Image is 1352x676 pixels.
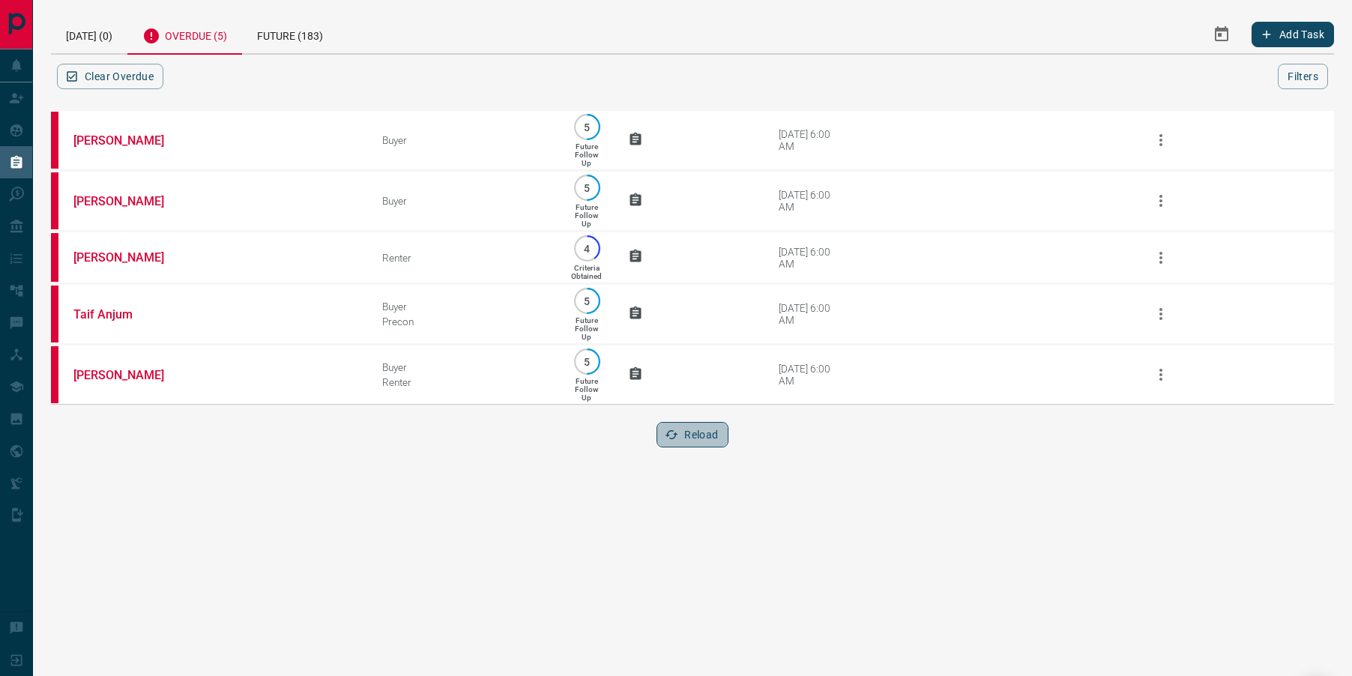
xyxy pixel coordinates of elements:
[657,422,728,447] button: Reload
[571,264,602,280] p: Criteria Obtained
[51,112,58,169] div: property.ca
[73,194,186,208] a: [PERSON_NAME]
[382,195,545,207] div: Buyer
[51,172,58,229] div: property.ca
[382,252,545,264] div: Renter
[382,361,545,373] div: Buyer
[575,377,598,402] p: Future Follow Up
[779,302,842,326] div: [DATE] 6:00 AM
[382,301,545,313] div: Buyer
[51,233,58,282] div: property.ca
[51,346,58,403] div: property.ca
[582,295,593,307] p: 5
[575,203,598,228] p: Future Follow Up
[73,250,186,265] a: [PERSON_NAME]
[73,307,186,322] a: Taif Anjum
[582,121,593,133] p: 5
[1204,16,1240,52] button: Select Date Range
[242,15,338,53] div: Future (183)
[1252,22,1334,47] button: Add Task
[582,182,593,193] p: 5
[51,286,58,342] div: property.ca
[779,246,842,270] div: [DATE] 6:00 AM
[382,134,545,146] div: Buyer
[57,64,163,89] button: Clear Overdue
[575,142,598,167] p: Future Follow Up
[382,376,545,388] div: Renter
[73,368,186,382] a: [PERSON_NAME]
[582,243,593,254] p: 4
[1278,64,1328,89] button: Filters
[575,316,598,341] p: Future Follow Up
[127,15,242,55] div: Overdue (5)
[779,128,842,152] div: [DATE] 6:00 AM
[779,363,842,387] div: [DATE] 6:00 AM
[382,316,545,328] div: Precon
[51,15,127,53] div: [DATE] (0)
[73,133,186,148] a: [PERSON_NAME]
[779,189,842,213] div: [DATE] 6:00 AM
[582,356,593,367] p: 5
